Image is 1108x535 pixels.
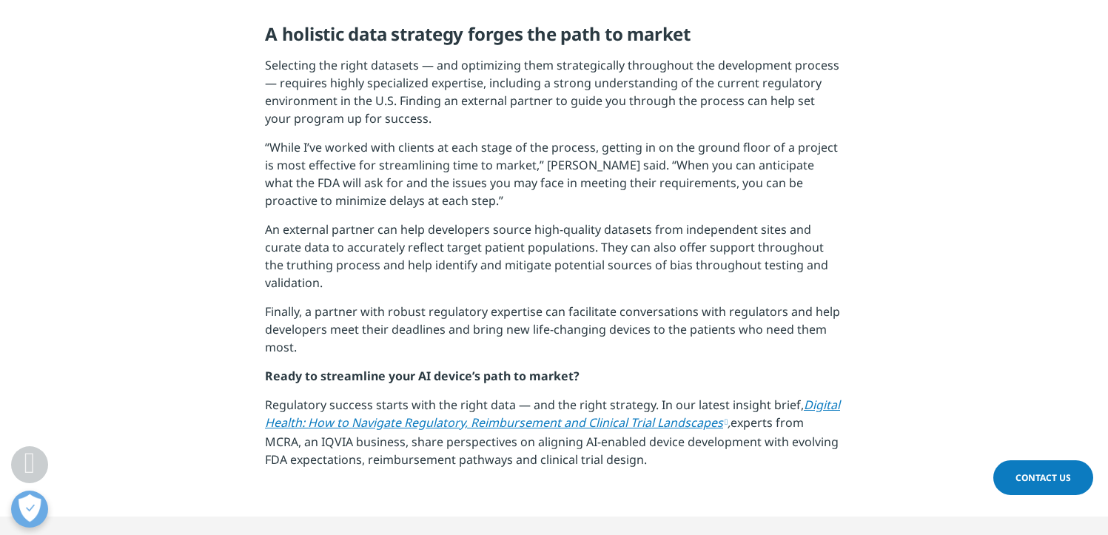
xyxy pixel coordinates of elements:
p: An external partner can help developers source high-quality datasets from independent sites and c... [265,221,843,303]
p: Regulatory success starts with the right data — and the right strategy. In our latest insight bri... [265,396,843,480]
p: Finally, a partner with robust regulatory expertise can facilitate conversations with regulators ... [265,303,843,367]
span: Contact Us [1015,471,1071,484]
strong: Ready to streamline your AI device’s path to market? [265,368,580,384]
h5: A holistic data strategy forges the path to market [265,23,843,56]
button: Open Preferences [11,491,48,528]
p: Selecting the right datasets — and optimizing them strategically throughout the development proce... [265,56,843,138]
a: Contact Us [993,460,1093,495]
p: “While I’ve worked with clients at each stage of the process, getting in on the ground floor of a... [265,138,843,221]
